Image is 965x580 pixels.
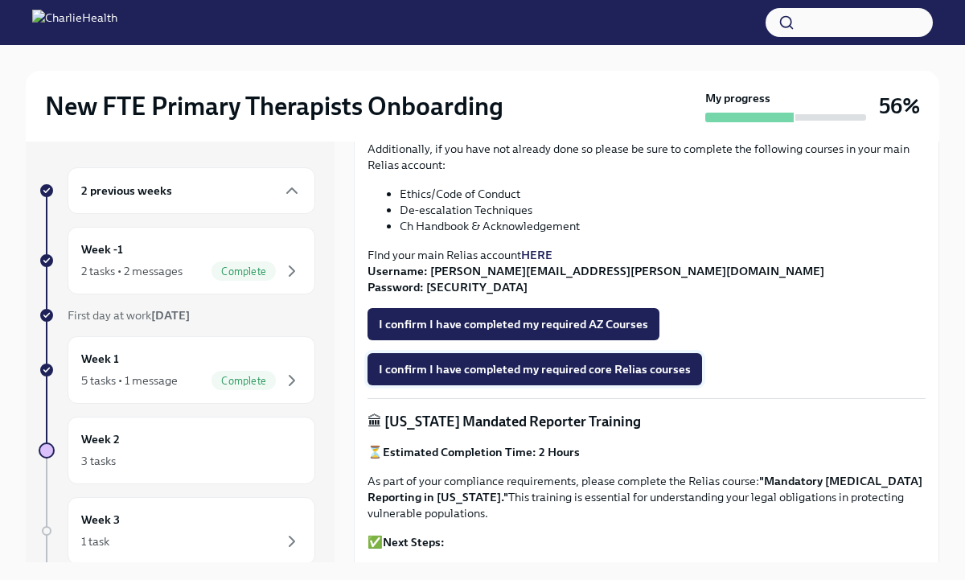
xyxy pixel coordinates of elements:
[383,445,580,459] strong: Estimated Completion Time: 2 Hours
[81,533,109,549] div: 1 task
[81,182,172,200] h6: 2 previous weeks
[211,375,276,387] span: Complete
[368,444,926,460] p: ⏳
[368,141,926,173] p: Additionally, if you have not already done so please be sure to complete the following courses in...
[81,453,116,469] div: 3 tasks
[45,90,503,122] h2: New FTE Primary Therapists Onboarding
[39,417,315,484] a: Week 23 tasks
[81,241,123,258] h6: Week -1
[32,10,117,35] img: CharlieHealth
[368,412,926,431] p: 🏛 [US_STATE] Mandated Reporter Training
[368,534,926,550] p: ✅
[39,227,315,294] a: Week -12 tasks • 2 messagesComplete
[879,92,920,121] h3: 56%
[151,308,190,323] strong: [DATE]
[68,167,315,214] div: 2 previous weeks
[68,308,190,323] span: First day at work
[400,218,926,234] li: Ch Handbook & Acknowledgement
[368,473,926,521] p: As part of your compliance requirements, please complete the Relias course: This training is esse...
[400,202,926,218] li: De-escalation Techniques
[368,353,702,385] button: I confirm I have completed my required core Relias courses
[81,350,119,368] h6: Week 1
[368,264,824,294] strong: Username: [PERSON_NAME][EMAIL_ADDRESS][PERSON_NAME][DOMAIN_NAME] Password: [SECURITY_DATA]
[211,265,276,278] span: Complete
[383,535,445,549] strong: Next Steps:
[368,247,926,295] p: FInd your main Relias account
[81,511,120,529] h6: Week 3
[368,308,659,340] button: I confirm I have completed my required AZ Courses
[705,90,770,106] strong: My progress
[81,430,120,448] h6: Week 2
[39,497,315,565] a: Week 31 task
[400,186,926,202] li: Ethics/Code of Conduct
[521,248,552,262] a: HERE
[81,263,183,279] div: 2 tasks • 2 messages
[81,372,178,389] div: 5 tasks • 1 message
[39,336,315,404] a: Week 15 tasks • 1 messageComplete
[379,316,648,332] span: I confirm I have completed my required AZ Courses
[379,361,691,377] span: I confirm I have completed my required core Relias courses
[39,307,315,323] a: First day at work[DATE]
